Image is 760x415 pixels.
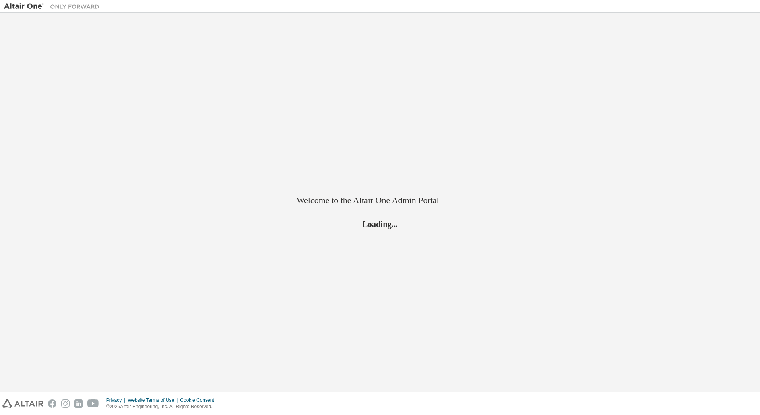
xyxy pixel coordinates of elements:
[180,397,219,403] div: Cookie Consent
[4,2,103,10] img: Altair One
[48,399,56,408] img: facebook.svg
[128,397,180,403] div: Website Terms of Use
[106,403,219,410] p: © 2025 Altair Engineering, Inc. All Rights Reserved.
[106,397,128,403] div: Privacy
[61,399,70,408] img: instagram.svg
[74,399,83,408] img: linkedin.svg
[87,399,99,408] img: youtube.svg
[297,219,463,229] h2: Loading...
[2,399,43,408] img: altair_logo.svg
[297,195,463,206] h2: Welcome to the Altair One Admin Portal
